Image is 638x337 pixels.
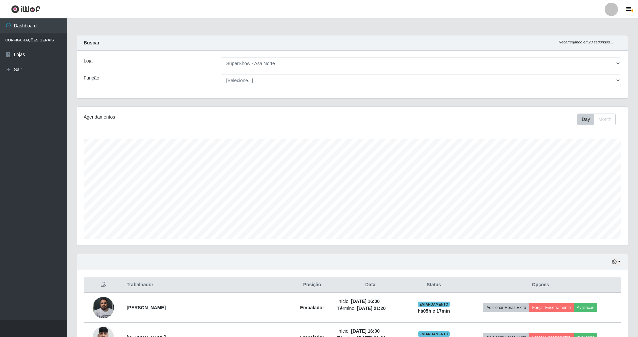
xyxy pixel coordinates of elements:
[418,308,450,314] strong: há 05 h e 17 min
[577,114,616,125] div: First group
[418,331,450,337] span: EM ANDAMENTO
[337,305,404,312] li: Término:
[93,293,114,322] img: 1718553093069.jpeg
[300,305,324,310] strong: Embalador
[529,303,574,312] button: Forçar Encerramento
[574,303,597,312] button: Avaliação
[291,277,333,293] th: Posição
[337,328,404,335] li: Início:
[418,302,450,307] span: EM ANDAMENTO
[337,298,404,305] li: Início:
[351,328,380,334] time: [DATE] 16:00
[357,306,386,311] time: [DATE] 21:20
[84,74,99,81] label: Função
[407,277,460,293] th: Status
[559,40,613,44] i: Recarregando em 28 segundos...
[577,114,594,125] button: Day
[577,114,621,125] div: Toolbar with button groups
[127,305,166,310] strong: [PERSON_NAME]
[333,277,408,293] th: Data
[594,114,616,125] button: Month
[460,277,621,293] th: Opções
[11,5,41,13] img: CoreUI Logo
[483,303,529,312] button: Adicionar Horas Extra
[351,299,380,304] time: [DATE] 16:00
[84,40,99,45] strong: Buscar
[84,57,92,64] label: Loja
[123,277,291,293] th: Trabalhador
[84,114,302,121] div: Agendamentos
